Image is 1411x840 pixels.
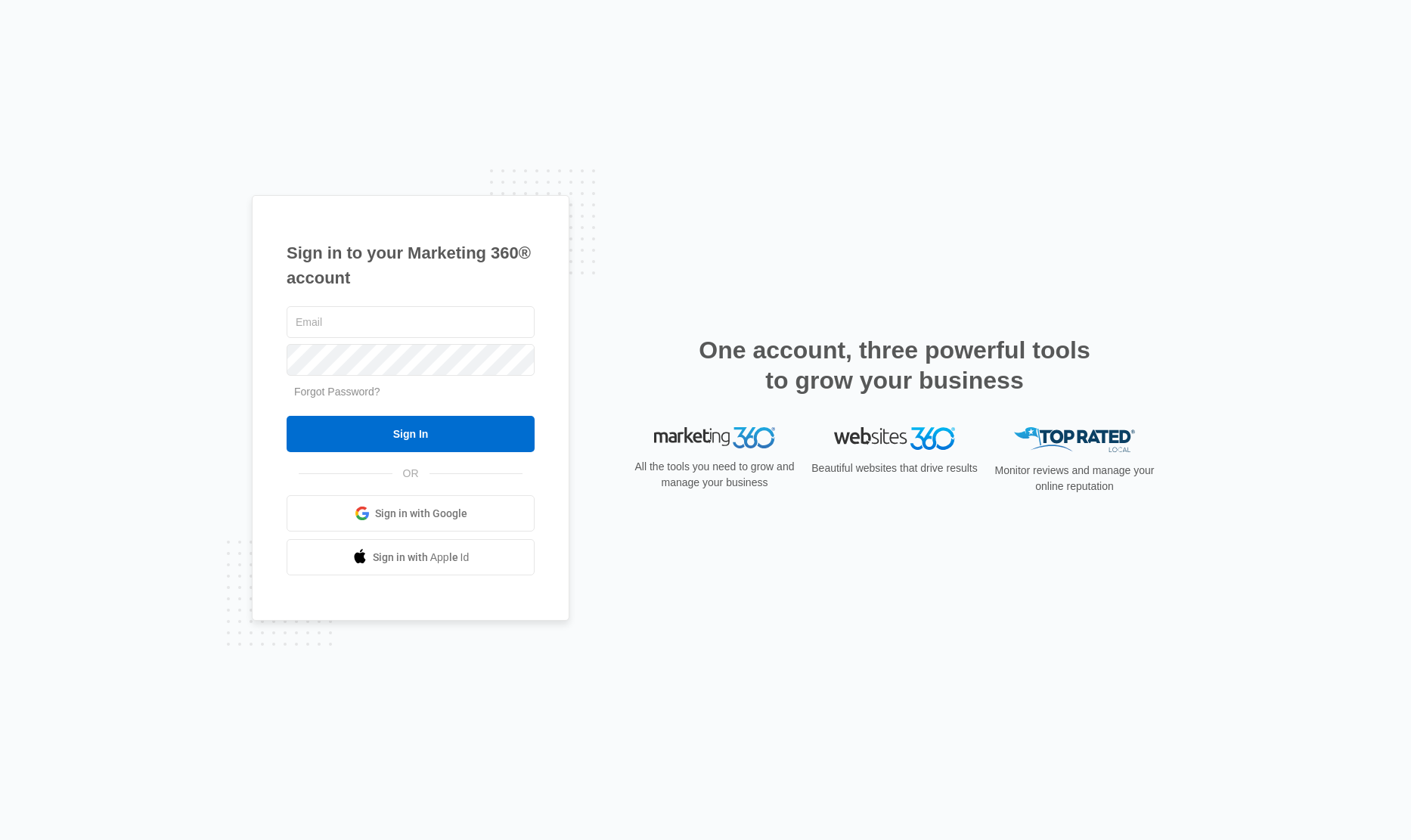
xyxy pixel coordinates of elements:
a: Forgot Password? [294,386,380,398]
a: Sign in with Google [287,495,535,532]
img: Marketing 360 [654,427,775,448]
input: Email [287,306,535,338]
h2: One account, three powerful tools to grow your business [694,335,1095,395]
a: Sign in with Apple Id [287,539,535,575]
p: Monitor reviews and manage your online reputation [990,463,1159,494]
span: Sign in with Google [375,506,467,522]
img: Top Rated Local [1014,427,1135,452]
img: Websites 360 [834,427,955,449]
h1: Sign in to your Marketing 360® account [287,240,535,290]
p: Beautiful websites that drive results [810,460,979,476]
p: All the tools you need to grow and manage your business [630,459,799,491]
span: Sign in with Apple Id [373,550,470,566]
span: OR [392,466,430,482]
input: Sign In [287,416,535,452]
